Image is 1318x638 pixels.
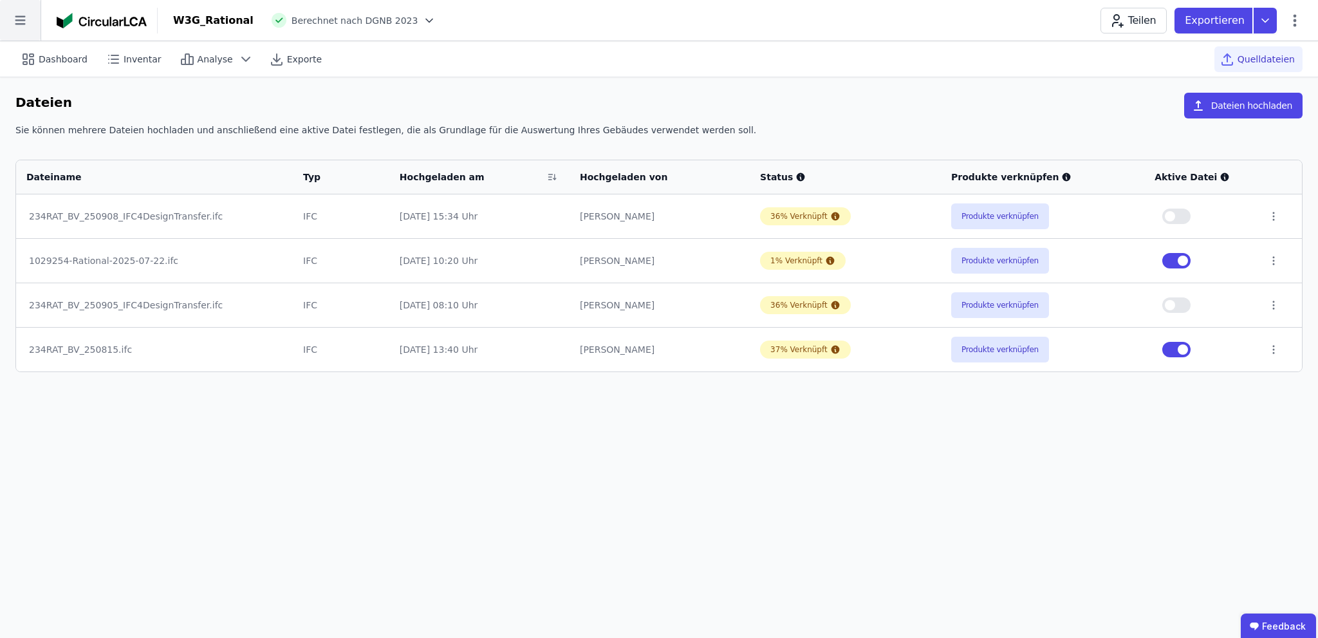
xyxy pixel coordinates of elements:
[303,171,364,183] div: Typ
[770,300,828,310] div: 36% Verknüpft
[57,13,147,28] img: Concular
[1238,53,1295,66] span: Quelldateien
[1155,171,1247,183] div: Aktive Datei
[1100,8,1167,33] button: Teilen
[15,124,1303,147] div: Sie können mehrere Dateien hochladen und anschließend eine aktive Datei festlegen, die als Grundl...
[770,256,822,266] div: 1% Verknüpft
[400,171,543,183] div: Hochgeladen am
[124,53,162,66] span: Inventar
[26,171,266,183] div: Dateiname
[951,292,1049,318] button: Produkte verknüpfen
[29,343,280,356] div: 234RAT_BV_250815.ifc
[292,14,418,27] span: Berechnet nach DGNB 2023
[770,344,828,355] div: 37% Verknüpft
[303,343,379,356] div: IFC
[951,171,1134,183] div: Produkte verknüpfen
[580,299,739,312] div: [PERSON_NAME]
[400,210,559,223] div: [DATE] 15:34 Uhr
[198,53,233,66] span: Analyse
[287,53,322,66] span: Exporte
[15,93,72,113] h6: Dateien
[951,248,1049,274] button: Produkte verknüpfen
[951,337,1049,362] button: Produkte verknüpfen
[400,343,559,356] div: [DATE] 13:40 Uhr
[770,211,828,221] div: 36% Verknüpft
[580,171,723,183] div: Hochgeladen von
[760,171,931,183] div: Status
[173,13,254,28] div: W3G_Rational
[580,210,739,223] div: [PERSON_NAME]
[951,203,1049,229] button: Produkte verknüpfen
[580,254,739,267] div: [PERSON_NAME]
[29,254,280,267] div: 1029254-Rational-2025-07-22.ifc
[303,254,379,267] div: IFC
[303,299,379,312] div: IFC
[1184,93,1303,118] button: Dateien hochladen
[39,53,88,66] span: Dashboard
[1185,13,1247,28] p: Exportieren
[580,343,739,356] div: [PERSON_NAME]
[400,254,559,267] div: [DATE] 10:20 Uhr
[29,299,280,312] div: 234RAT_BV_250905_IFC4DesignTransfer.ifc
[29,210,280,223] div: 234RAT_BV_250908_IFC4DesignTransfer.ifc
[400,299,559,312] div: [DATE] 08:10 Uhr
[303,210,379,223] div: IFC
